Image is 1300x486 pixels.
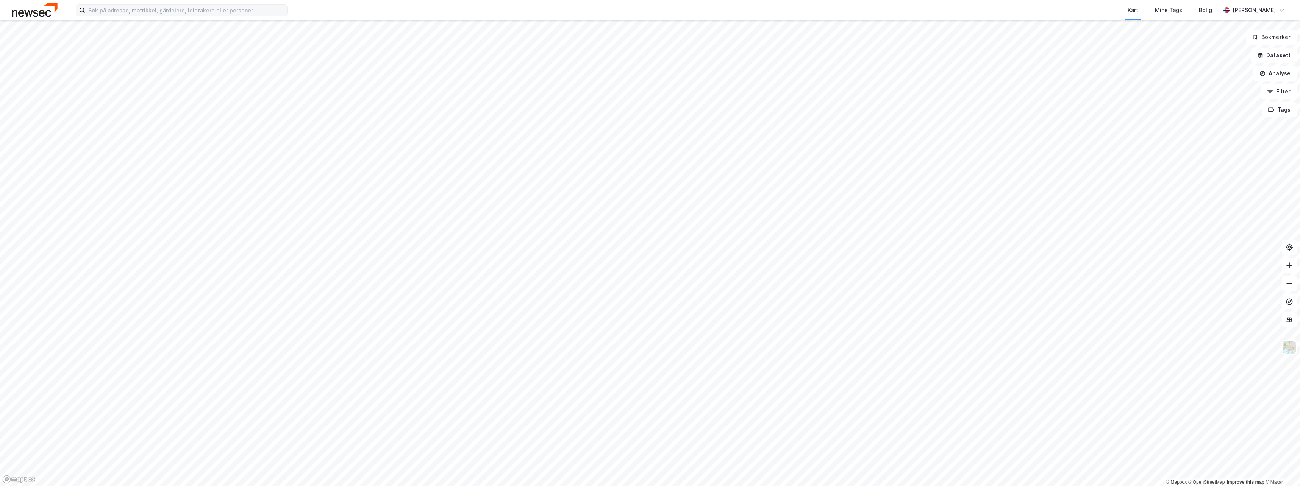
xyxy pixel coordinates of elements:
[85,5,287,16] input: Søk på adresse, matrikkel, gårdeiere, leietakere eller personer
[12,3,58,17] img: newsec-logo.f6e21ccffca1b3a03d2d.png
[1128,6,1138,15] div: Kart
[1233,6,1276,15] div: [PERSON_NAME]
[1262,450,1300,486] iframe: Chat Widget
[1199,6,1212,15] div: Bolig
[1155,6,1182,15] div: Mine Tags
[1262,450,1300,486] div: Kontrollprogram for chat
